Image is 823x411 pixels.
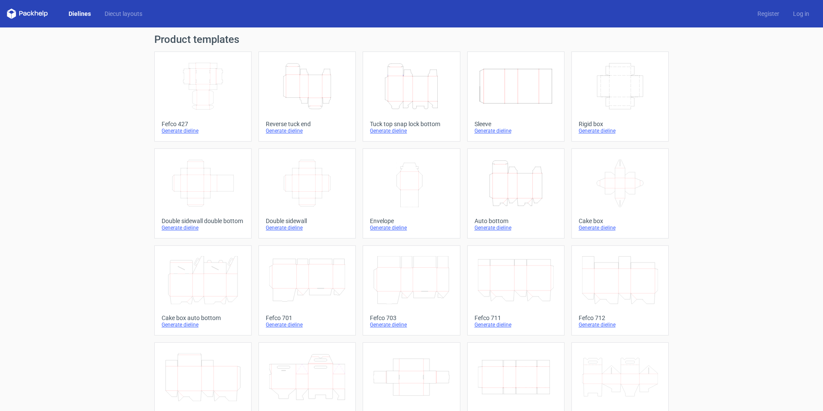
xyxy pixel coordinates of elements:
[162,224,244,231] div: Generate dieline
[370,218,453,224] div: Envelope
[579,314,661,321] div: Fefco 712
[162,314,244,321] div: Cake box auto bottom
[154,51,252,142] a: Fefco 427Generate dieline
[467,245,565,335] a: Fefco 711Generate dieline
[162,121,244,127] div: Fefco 427
[467,51,565,142] a: SleeveGenerate dieline
[571,148,669,239] a: Cake boxGenerate dieline
[62,9,98,18] a: Dielines
[266,127,348,134] div: Generate dieline
[475,127,557,134] div: Generate dieline
[475,218,557,224] div: Auto bottom
[579,224,661,231] div: Generate dieline
[579,218,661,224] div: Cake box
[258,51,356,142] a: Reverse tuck endGenerate dieline
[579,321,661,328] div: Generate dieline
[162,127,244,134] div: Generate dieline
[475,321,557,328] div: Generate dieline
[475,314,557,321] div: Fefco 711
[475,121,557,127] div: Sleeve
[162,218,244,224] div: Double sidewall double bottom
[579,121,661,127] div: Rigid box
[571,245,669,335] a: Fefco 712Generate dieline
[266,224,348,231] div: Generate dieline
[363,51,460,142] a: Tuck top snap lock bottomGenerate dieline
[571,51,669,142] a: Rigid boxGenerate dieline
[162,321,244,328] div: Generate dieline
[363,245,460,335] a: Fefco 703Generate dieline
[370,127,453,134] div: Generate dieline
[370,121,453,127] div: Tuck top snap lock bottom
[751,9,786,18] a: Register
[266,321,348,328] div: Generate dieline
[475,224,557,231] div: Generate dieline
[579,127,661,134] div: Generate dieline
[467,148,565,239] a: Auto bottomGenerate dieline
[258,245,356,335] a: Fefco 701Generate dieline
[154,34,669,45] h1: Product templates
[370,314,453,321] div: Fefco 703
[370,224,453,231] div: Generate dieline
[786,9,816,18] a: Log in
[154,148,252,239] a: Double sidewall double bottomGenerate dieline
[266,314,348,321] div: Fefco 701
[258,148,356,239] a: Double sidewallGenerate dieline
[266,121,348,127] div: Reverse tuck end
[98,9,149,18] a: Diecut layouts
[363,148,460,239] a: EnvelopeGenerate dieline
[266,218,348,224] div: Double sidewall
[370,321,453,328] div: Generate dieline
[154,245,252,335] a: Cake box auto bottomGenerate dieline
